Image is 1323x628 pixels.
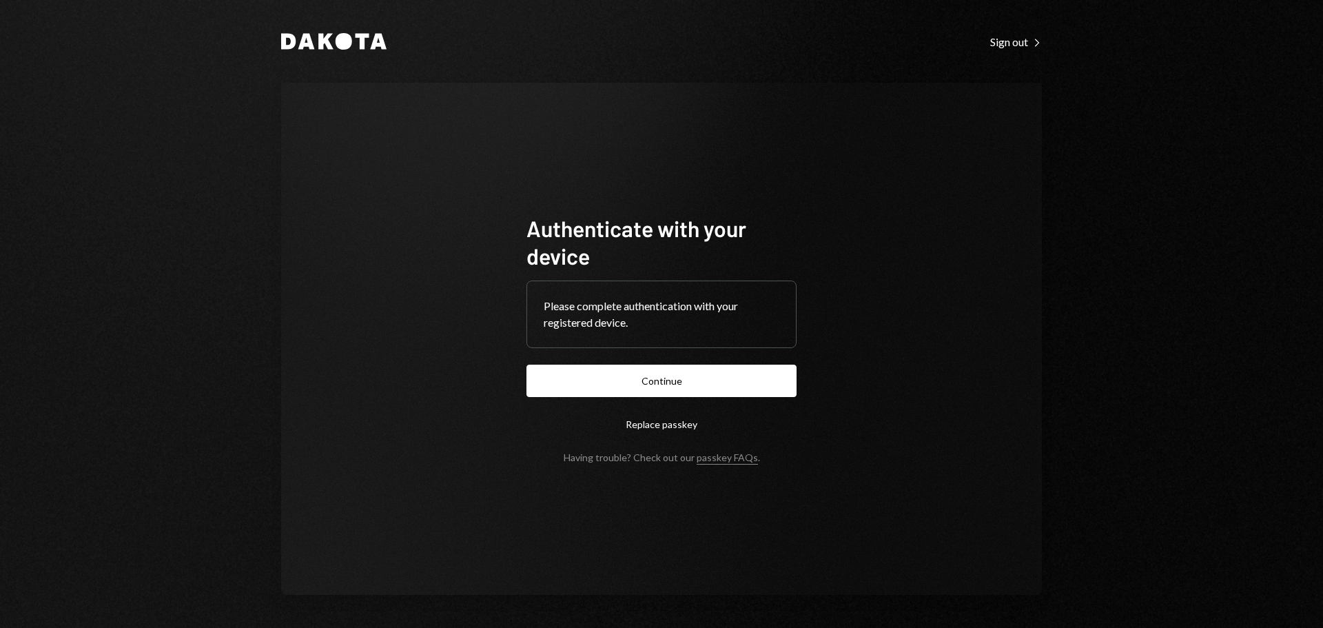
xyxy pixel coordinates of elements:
[526,214,797,270] h1: Authenticate with your device
[564,452,760,463] div: Having trouble? Check out our .
[990,35,1042,49] div: Sign out
[526,365,797,397] button: Continue
[544,298,779,331] div: Please complete authentication with your registered device.
[990,34,1042,49] a: Sign out
[697,452,758,465] a: passkey FAQs
[526,408,797,440] button: Replace passkey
